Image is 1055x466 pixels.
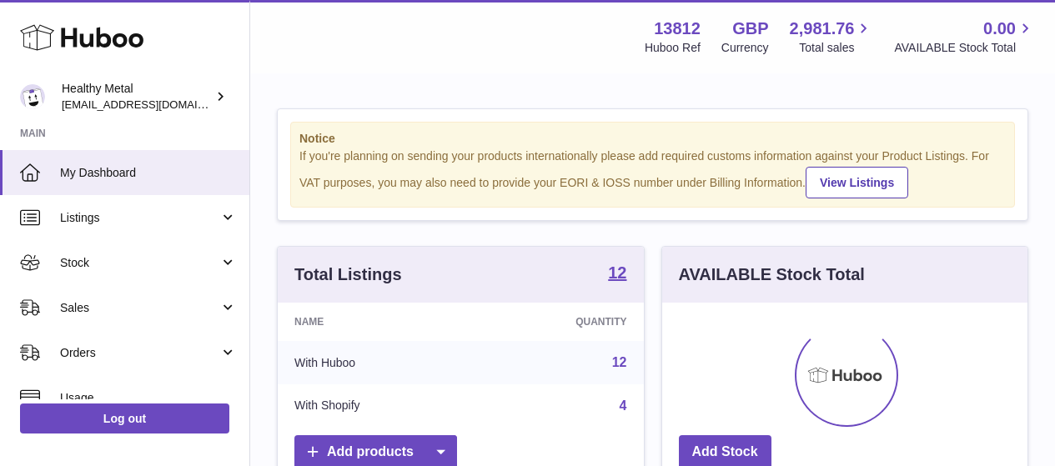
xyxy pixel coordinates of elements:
span: Stock [60,255,219,271]
a: 0.00 AVAILABLE Stock Total [894,18,1035,56]
span: Listings [60,210,219,226]
span: AVAILABLE Stock Total [894,40,1035,56]
th: Name [278,303,475,341]
span: Usage [60,390,237,406]
a: 4 [620,398,627,413]
div: Currency [721,40,769,56]
strong: 13812 [654,18,701,40]
a: 2,981.76 Total sales [790,18,874,56]
img: internalAdmin-13812@internal.huboo.com [20,84,45,109]
span: Orders [60,345,219,361]
span: Total sales [799,40,873,56]
div: Healthy Metal [62,81,212,113]
span: [EMAIL_ADDRESS][DOMAIN_NAME] [62,98,245,111]
strong: 12 [608,264,626,281]
strong: GBP [732,18,768,40]
th: Quantity [475,303,643,341]
strong: Notice [299,131,1006,147]
td: With Huboo [278,341,475,384]
h3: Total Listings [294,263,402,286]
a: 12 [608,264,626,284]
td: With Shopify [278,384,475,428]
span: My Dashboard [60,165,237,181]
div: Huboo Ref [645,40,701,56]
a: View Listings [806,167,908,198]
span: Sales [60,300,219,316]
span: 0.00 [983,18,1016,40]
a: 12 [612,355,627,369]
div: If you're planning on sending your products internationally please add required customs informati... [299,148,1006,198]
span: 2,981.76 [790,18,855,40]
h3: AVAILABLE Stock Total [679,263,865,286]
a: Log out [20,403,229,433]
